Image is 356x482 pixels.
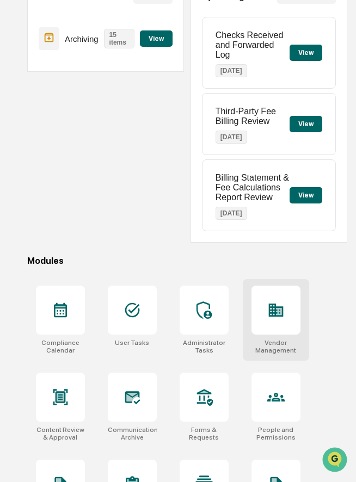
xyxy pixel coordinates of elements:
button: View [290,45,322,61]
p: Checks Received and Forwarded Log [216,30,290,60]
div: Content Review & Approval [36,426,85,441]
button: View [290,187,322,203]
p: [DATE] [216,207,247,220]
p: Billing Statement & Fee Calculations Report Review [216,173,290,202]
div: 🗄️ [79,138,88,147]
span: Data Lookup [22,158,69,169]
div: Communications Archive [108,426,157,441]
div: Modules [27,256,348,266]
div: Forms & Requests [180,426,229,441]
span: Attestations [90,137,135,148]
div: Compliance Calendar [36,339,85,354]
span: Pylon [108,184,132,193]
p: [DATE] [216,64,247,77]
button: Start new chat [185,86,198,100]
div: People and Permissions [251,426,300,441]
p: 15 items [104,29,134,48]
a: 🔎Data Lookup [7,153,73,173]
div: Administrator Tasks [180,339,229,354]
button: View [290,116,322,132]
div: User Tasks [115,339,149,347]
span: Preclearance [22,137,70,148]
p: How can we help? [11,23,198,40]
div: Vendor Management [251,339,300,354]
iframe: Open customer support [321,446,351,475]
div: 🔎 [11,159,20,168]
p: Third-Party Fee Billing Review [216,107,290,126]
a: 🗄️Attestations [75,133,139,152]
a: 🖐️Preclearance [7,133,75,152]
a: Powered byPylon [77,184,132,193]
p: [DATE] [216,131,247,144]
div: Start new chat [37,83,179,94]
button: View [140,30,173,47]
div: We're available if you need us! [37,94,138,103]
div: 🖐️ [11,138,20,147]
a: View [140,33,173,43]
p: Archiving [65,34,99,44]
img: 1746055101610-c473b297-6a78-478c-a979-82029cc54cd1 [11,83,30,103]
